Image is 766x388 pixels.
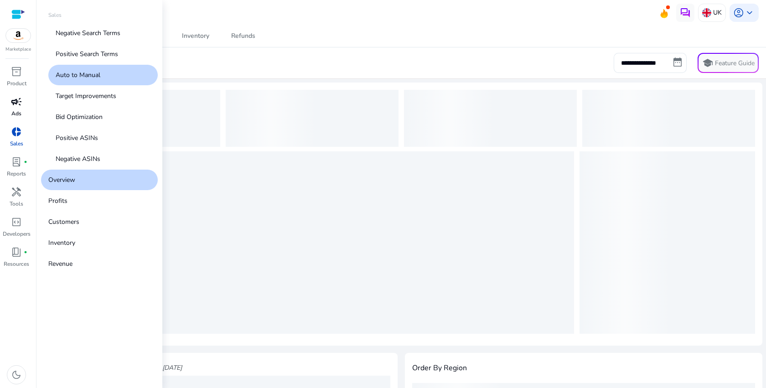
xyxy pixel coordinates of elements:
button: schoolFeature Guide [698,53,759,73]
div: loading [226,90,399,147]
span: lab_profile [11,156,22,167]
span: fiber_manual_record [24,160,27,164]
p: Negative ASINs [56,154,100,164]
img: uk.svg [702,8,711,17]
p: Positive ASINs [56,133,98,143]
div: loading [404,90,577,147]
a: Negative ASINs [48,149,158,169]
p: Sales [10,140,23,148]
h4: Order By Region [412,364,467,372]
span: code_blocks [11,217,22,228]
a: Bid Optimization [48,107,158,127]
p: Inventory [48,238,75,248]
span: dark_mode [11,369,22,380]
span: donut_small [11,126,22,137]
a: Auto to Manual [48,65,158,85]
span: inventory_2 [11,66,22,77]
div: Refunds [231,33,255,39]
p: Ads [11,109,21,118]
div: loading [580,151,755,334]
a: Target Improvements [48,86,158,106]
span: handyman [11,186,22,197]
span: school [702,57,713,68]
div: loading [582,90,755,147]
p: Sales [48,11,62,19]
p: Marketplace [5,46,31,53]
p: Developers [3,230,31,238]
p: Target Improvements [56,91,116,101]
p: Feature Guide [715,59,755,68]
span: keyboard_arrow_down [744,7,755,18]
p: Bid Optimization [56,112,103,122]
a: Positive ASINs [48,128,158,148]
img: amazon.svg [6,29,31,42]
div: loading [47,151,574,334]
p: Reports [7,170,26,178]
span: fiber_manual_record [24,250,27,254]
p: UK [713,5,722,21]
span: account_circle [733,7,744,18]
div: Inventory [182,33,209,39]
p: Tools [10,200,23,208]
p: Resources [4,260,29,268]
a: Positive Search Terms [48,44,158,64]
p: Product [7,79,26,88]
span: book_4 [11,247,22,258]
p: Revenue [48,259,72,269]
p: Positive Search Terms [56,49,118,59]
span: campaign [11,96,22,107]
p: Auto to Manual [56,70,100,80]
p: Overview [48,175,75,185]
p: Profits [48,196,67,206]
p: Customers [48,217,79,227]
p: Negative Search Terms [56,28,120,38]
a: Negative Search Terms [48,23,158,43]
